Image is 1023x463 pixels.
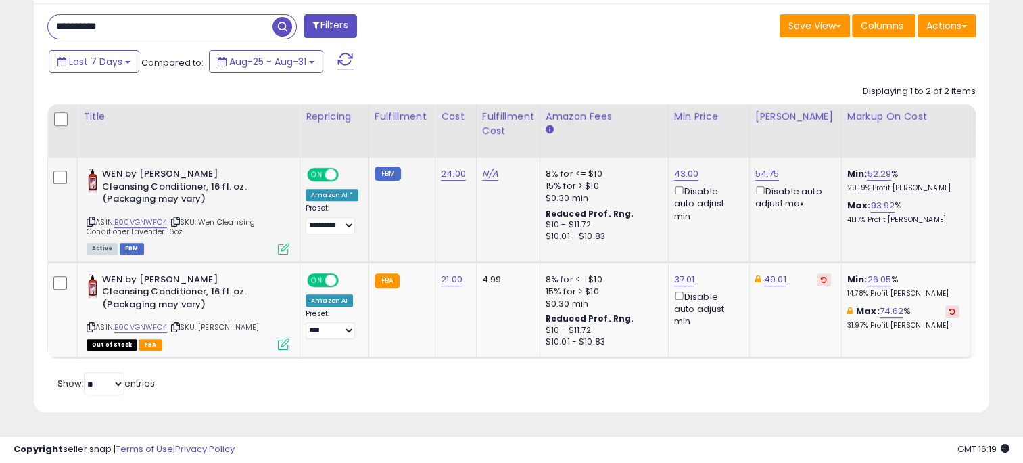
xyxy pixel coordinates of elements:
p: 41.17% Profit [PERSON_NAME] [847,215,959,225]
b: Min: [847,167,867,180]
b: Min: [847,273,867,286]
p: 29.19% Profit [PERSON_NAME] [847,183,959,193]
a: 54.75 [755,167,780,181]
div: ASIN: [87,273,289,349]
span: Show: entries [57,377,155,390]
div: Fulfillable Quantity [976,110,1022,138]
th: The percentage added to the cost of goods (COGS) that forms the calculator for Min & Max prices. [841,104,970,158]
span: FBM [120,243,144,255]
div: Markup on Cost [847,110,964,124]
a: Terms of Use [116,443,173,456]
div: $10 - $11.72 [546,325,658,336]
span: ON [308,274,325,286]
div: Fulfillment [375,110,429,124]
span: OFF [337,169,358,181]
div: % [847,200,959,225]
img: 41yb1KR7I-L._SL40_.jpg [87,273,99,301]
div: $10.01 - $10.83 [546,231,658,242]
b: Max: [856,305,880,317]
span: OFF [337,274,358,286]
span: Columns [861,19,903,32]
span: All listings that are currently out of stock and unavailable for purchase on Amazon [87,339,137,351]
b: Max: [847,199,871,212]
div: Disable auto adjust min [674,289,739,328]
div: 8% for <= $10 [546,273,658,286]
p: 31.97% Profit [PERSON_NAME] [847,321,959,330]
div: $0.30 min [546,192,658,204]
button: Columns [852,14,915,37]
strong: Copyright [14,443,63,456]
a: N/A [482,167,498,181]
b: WEN by [PERSON_NAME] Cleansing Conditioner, 16 fl. oz. (Packaging may vary) [102,273,266,315]
a: B00VGNWFO4 [114,217,167,228]
button: Filters [304,14,356,38]
a: 43.00 [674,167,699,181]
a: 49.01 [764,273,786,286]
a: 93.92 [870,199,895,213]
a: 24.00 [441,167,466,181]
div: 4.99 [482,273,529,286]
a: Privacy Policy [175,443,235,456]
a: 21.00 [441,273,462,286]
small: FBM [375,167,401,181]
div: Fulfillment Cost [482,110,534,138]
div: 15% for > $10 [546,286,658,298]
span: Last 7 Days [69,55,122,68]
div: 8% for <= $10 [546,168,658,180]
div: Amazon Fees [546,110,663,124]
div: Displaying 1 to 2 of 2 items [863,85,976,98]
a: 37.01 [674,273,695,286]
div: Amazon AI * [306,189,358,201]
button: Aug-25 - Aug-31 [209,50,323,73]
p: 14.78% Profit [PERSON_NAME] [847,289,959,299]
span: 2025-09-10 16:19 GMT [957,443,1009,456]
a: 52.29 [867,167,891,181]
img: 41yb1KR7I-L._SL40_.jpg [87,168,99,195]
small: FBA [375,273,400,288]
span: ON [308,169,325,181]
button: Save View [780,14,850,37]
span: All listings currently available for purchase on Amazon [87,243,118,255]
a: 26.05 [867,273,891,286]
div: Min Price [674,110,744,124]
b: WEN by [PERSON_NAME] Cleansing Conditioner, 16 fl. oz. (Packaging may vary) [102,168,266,209]
div: % [847,273,959,299]
div: $0.30 min [546,298,658,310]
div: 0 [976,273,1018,286]
button: Actions [918,14,976,37]
div: % [847,305,959,330]
div: $10 - $11.72 [546,219,658,231]
b: Reduced Prof. Rng. [546,208,634,219]
a: B00VGNWFO4 [114,322,167,333]
div: Cost [441,110,471,124]
div: Repricing [306,110,363,124]
div: Disable auto adjust max [755,183,831,210]
span: | SKU: [PERSON_NAME] [169,322,259,332]
div: ASIN: [87,168,289,253]
div: seller snap | | [14,443,235,456]
div: Amazon AI [306,294,353,307]
div: Disable auto adjust min [674,183,739,223]
button: Last 7 Days [49,50,139,73]
div: Preset: [306,204,358,234]
span: Aug-25 - Aug-31 [229,55,306,68]
div: [PERSON_NAME] [755,110,836,124]
span: | SKU: Wen Cleansing Conditioner Lavender 16oz [87,217,255,237]
span: Compared to: [141,56,204,69]
div: $10.01 - $10.83 [546,336,658,348]
small: Amazon Fees. [546,124,554,136]
div: 15% for > $10 [546,180,658,192]
b: Reduced Prof. Rng. [546,313,634,324]
span: FBA [139,339,162,351]
div: % [847,168,959,193]
div: 50 [976,168,1018,180]
a: 74.62 [880,305,904,318]
div: Preset: [306,309,358,340]
div: Title [83,110,294,124]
